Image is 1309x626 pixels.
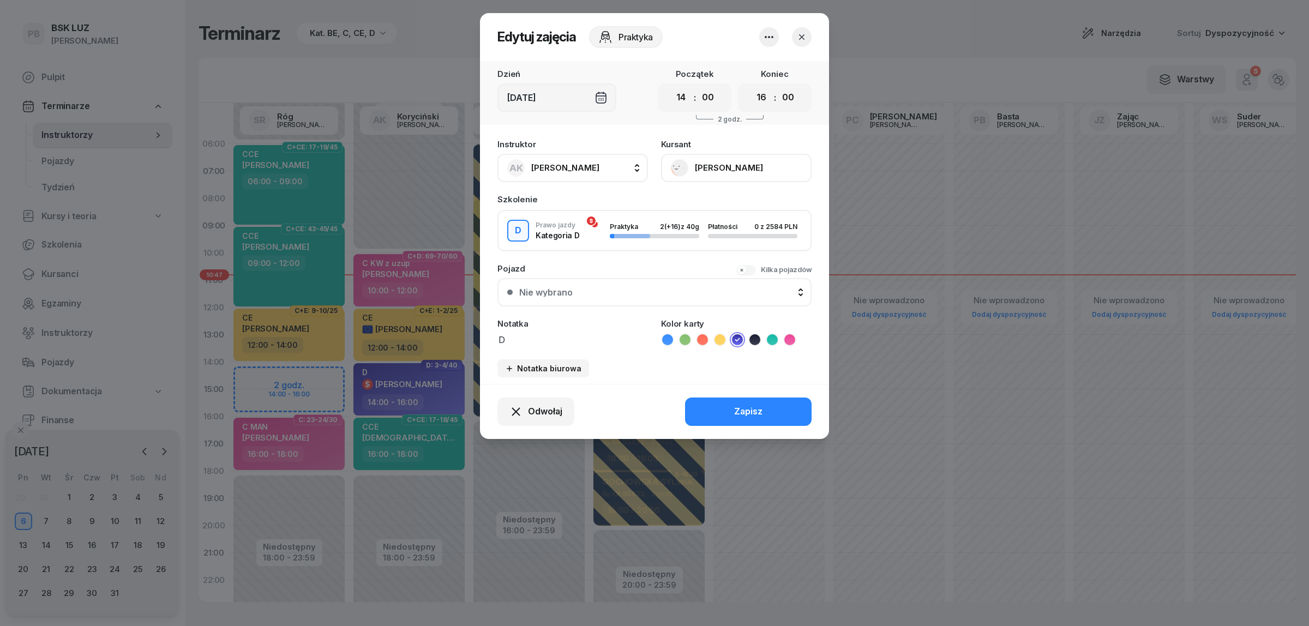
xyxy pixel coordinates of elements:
span: [PERSON_NAME] [531,162,599,173]
button: Zapisz [685,398,812,426]
button: Nie wybrano [497,278,812,306]
button: Odwołaj [497,398,574,426]
span: AK [509,164,523,173]
button: AK[PERSON_NAME] [497,154,648,182]
div: : [694,91,696,104]
div: Kilka pojazdów [761,264,812,275]
span: Odwołaj [528,405,562,419]
button: [PERSON_NAME] [661,154,812,182]
div: : [774,91,776,104]
button: Kilka pojazdów [736,264,812,275]
div: Zapisz [734,405,762,419]
h2: Edytuj zajęcia [497,28,576,46]
div: Nie wybrano [519,288,573,297]
div: Notatka biurowa [505,364,581,373]
button: Notatka biurowa [497,359,589,377]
